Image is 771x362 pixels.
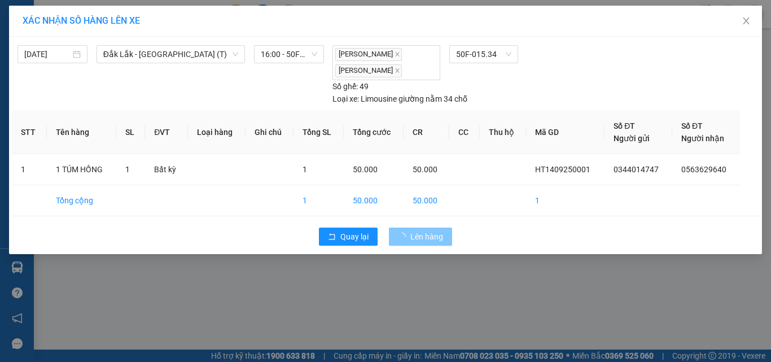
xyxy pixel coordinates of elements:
span: 50.000 [353,165,378,174]
th: Tổng SL [293,111,344,154]
span: 50F-015.34 [456,46,511,63]
th: CC [449,111,479,154]
span: Số ĐT [614,121,635,130]
th: CR [404,111,449,154]
td: Bất kỳ [145,154,188,185]
span: close [742,16,751,25]
button: Lên hàng [389,228,452,246]
span: Loại xe: [332,93,359,105]
th: Mã GD [526,111,604,154]
td: 1 TÚM HỒNG [47,154,116,185]
td: 50.000 [344,185,404,216]
th: STT [12,111,47,154]
span: XÁC NHẬN SỐ HÀNG LÊN XE [23,15,140,26]
th: Loại hàng [188,111,246,154]
div: 49 [332,80,369,93]
th: Tên hàng [47,111,116,154]
th: ĐVT [145,111,188,154]
span: [PERSON_NAME] [335,48,402,61]
span: 0344014747 [614,165,659,174]
td: 1 [526,185,604,216]
span: down [232,51,239,58]
button: rollbackQuay lại [319,228,378,246]
td: 1 [293,185,344,216]
td: 50.000 [404,185,449,216]
span: rollback [328,233,336,242]
span: 1 [125,165,130,174]
td: Tổng cộng [47,185,116,216]
span: Lên hàng [410,230,443,243]
span: loading [398,233,410,241]
span: Quay lại [340,230,369,243]
input: 14/09/2025 [24,48,71,60]
td: 1 [12,154,47,185]
span: close [395,51,400,57]
span: 16:00 - 50F-015.34 [261,46,317,63]
div: Limousine giường nằm 34 chỗ [332,93,467,105]
span: Đắk Lắk - Sài Gòn (T) [103,46,238,63]
th: Thu hộ [480,111,526,154]
th: Ghi chú [246,111,294,154]
th: Tổng cước [344,111,404,154]
span: 0563629640 [681,165,726,174]
th: SL [116,111,145,154]
span: Số ĐT [681,121,703,130]
span: Người gửi [614,134,650,143]
span: [PERSON_NAME] [335,64,402,77]
span: Số ghế: [332,80,358,93]
span: Người nhận [681,134,724,143]
button: Close [730,6,762,37]
span: 50.000 [413,165,437,174]
span: 1 [303,165,307,174]
span: HT1409250001 [535,165,590,174]
span: close [395,68,400,73]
